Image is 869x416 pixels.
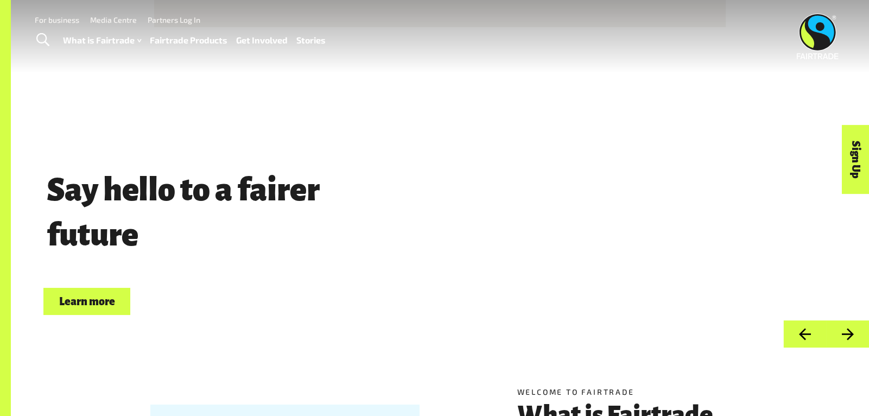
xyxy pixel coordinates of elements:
a: Media Centre [90,15,137,24]
a: Toggle Search [29,27,56,54]
span: Say hello to a fairer future [43,173,324,253]
a: Stories [296,33,326,48]
a: Partners Log In [148,15,200,24]
a: For business [35,15,79,24]
p: Choose Fairtrade [43,262,702,283]
h5: Welcome to Fairtrade [517,386,730,398]
a: Fairtrade Products [150,33,227,48]
a: Get Involved [236,33,288,48]
a: What is Fairtrade [63,33,141,48]
a: Learn more [43,288,130,316]
button: Next [826,320,869,348]
button: Previous [783,320,826,348]
img: Fairtrade Australia New Zealand logo [797,14,839,59]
